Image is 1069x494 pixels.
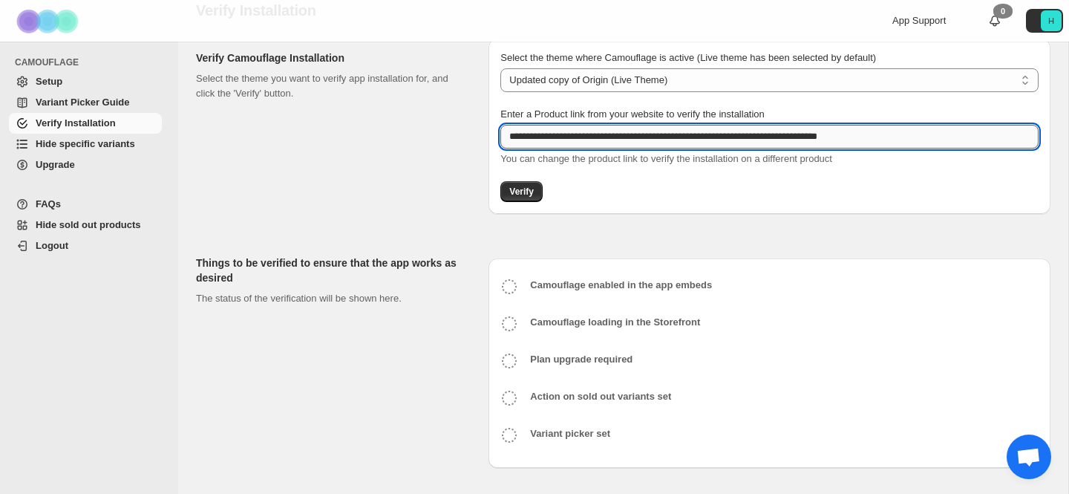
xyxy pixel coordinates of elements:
span: FAQs [36,198,61,209]
b: Action on sold out variants set [530,391,671,402]
a: Open chat [1007,435,1051,479]
a: Verify Installation [9,113,162,134]
span: Upgrade [36,159,75,170]
img: Camouflage [12,1,86,42]
b: Variant picker set [530,428,610,439]
button: Avatar with initials H [1026,9,1063,33]
span: Variant Picker Guide [36,97,129,108]
a: Setup [9,71,162,92]
text: H [1048,16,1054,25]
p: The status of the verification will be shown here. [196,291,465,306]
button: Verify [500,181,543,202]
span: Select the theme where Camouflage is active (Live theme has been selected by default) [500,52,876,63]
span: App Support [892,15,946,26]
span: Enter a Product link from your website to verify the installation [500,108,765,120]
div: 0 [993,4,1013,19]
a: FAQs [9,194,162,215]
h2: Verify Camouflage Installation [196,51,465,65]
span: Verify Installation [36,117,116,129]
span: Setup [36,76,62,87]
a: Hide specific variants [9,134,162,155]
h2: Things to be verified to ensure that the app works as desired [196,256,465,285]
a: Upgrade [9,155,162,175]
span: Logout [36,240,68,251]
a: 0 [987,13,1002,28]
span: Hide specific variants [36,138,135,149]
b: Camouflage enabled in the app embeds [530,279,712,290]
b: Camouflage loading in the Storefront [530,316,700,328]
span: CAMOUFLAGE [15,56,168,68]
span: Hide sold out products [36,219,141,230]
p: Select the theme you want to verify app installation for, and click the 'Verify' button. [196,71,465,101]
span: You can change the product link to verify the installation on a different product [500,153,832,164]
a: Logout [9,235,162,256]
span: Verify [509,186,534,198]
b: Plan upgrade required [530,354,632,365]
a: Variant Picker Guide [9,92,162,113]
a: Hide sold out products [9,215,162,235]
span: Avatar with initials H [1041,10,1062,31]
